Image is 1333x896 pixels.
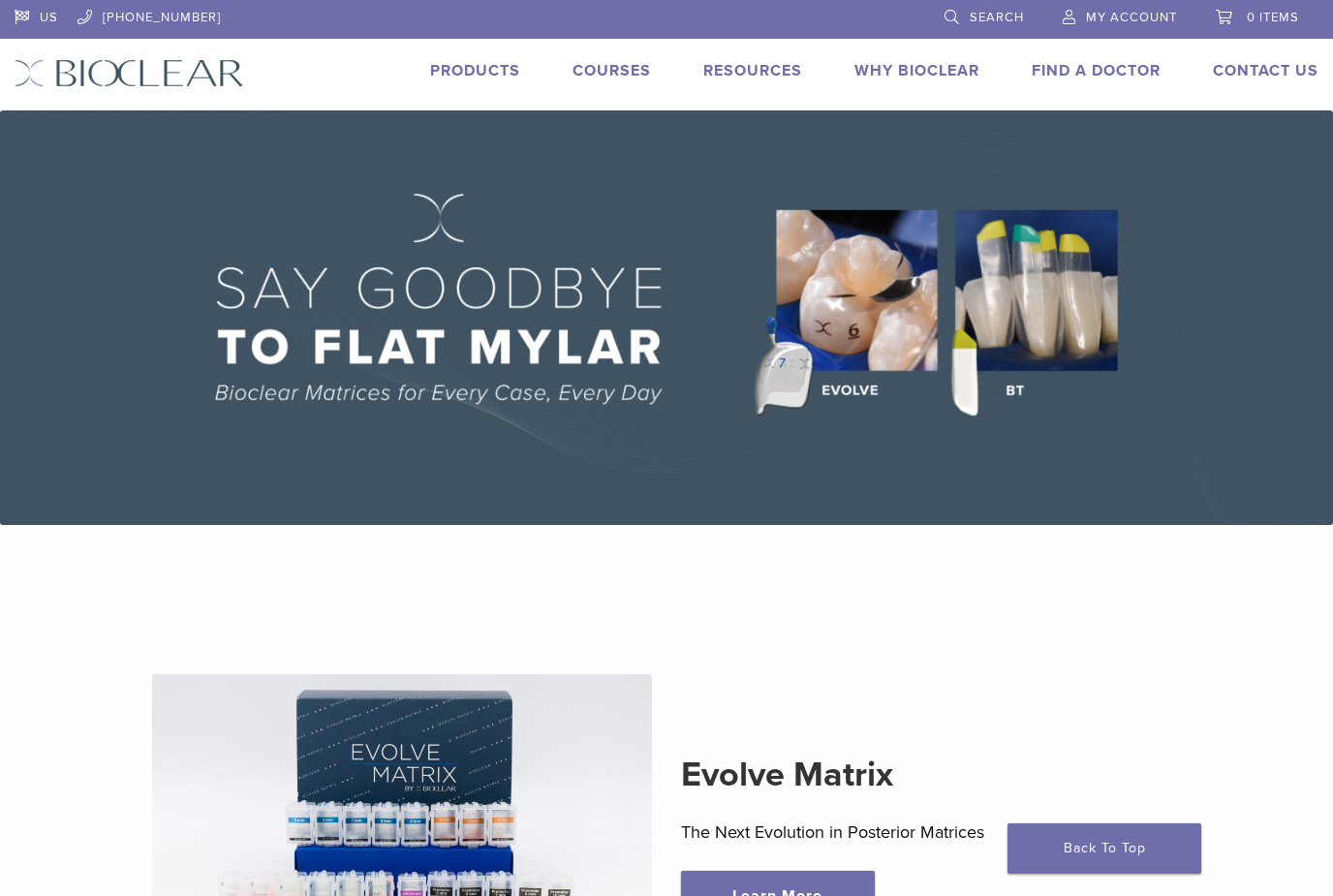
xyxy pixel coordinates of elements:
p: The Next Evolution in Posterior Matrices [681,818,1181,847]
a: Find A Doctor [1032,61,1161,80]
a: Why Bioclear [854,61,979,80]
img: Bioclear [15,59,244,87]
a: Contact Us [1213,61,1318,80]
span: Search [970,10,1024,25]
span: My Account [1086,10,1177,25]
h2: Evolve Matrix [681,752,1181,798]
a: Back To Top [1007,823,1201,874]
a: Resources [703,61,802,80]
a: Courses [573,61,651,80]
a: Products [430,61,520,80]
span: 0 items [1247,10,1299,25]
